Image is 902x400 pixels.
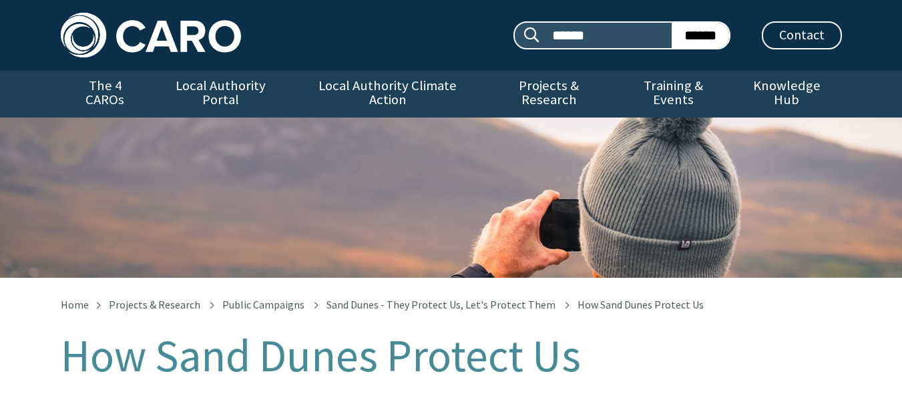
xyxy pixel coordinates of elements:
[109,298,200,311] a: Projects & Research
[61,331,842,381] h1: How Sand Dunes Protect Us
[615,71,732,118] a: Training & Events
[222,298,304,311] a: Public Campaigns
[61,13,241,57] img: Caro logo
[732,71,841,118] a: Knowledge Hub
[483,71,615,118] a: Projects & Research
[292,71,483,118] a: Local Authority Climate Action
[762,21,842,49] a: Contact
[61,71,150,118] a: The 4 CAROs
[61,298,89,311] a: Home
[150,71,292,118] a: Local Authority Portal
[326,298,555,311] a: Sand Dunes - They Protect Us, Let's Protect Them
[578,298,704,311] span: How Sand Dunes Protect Us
